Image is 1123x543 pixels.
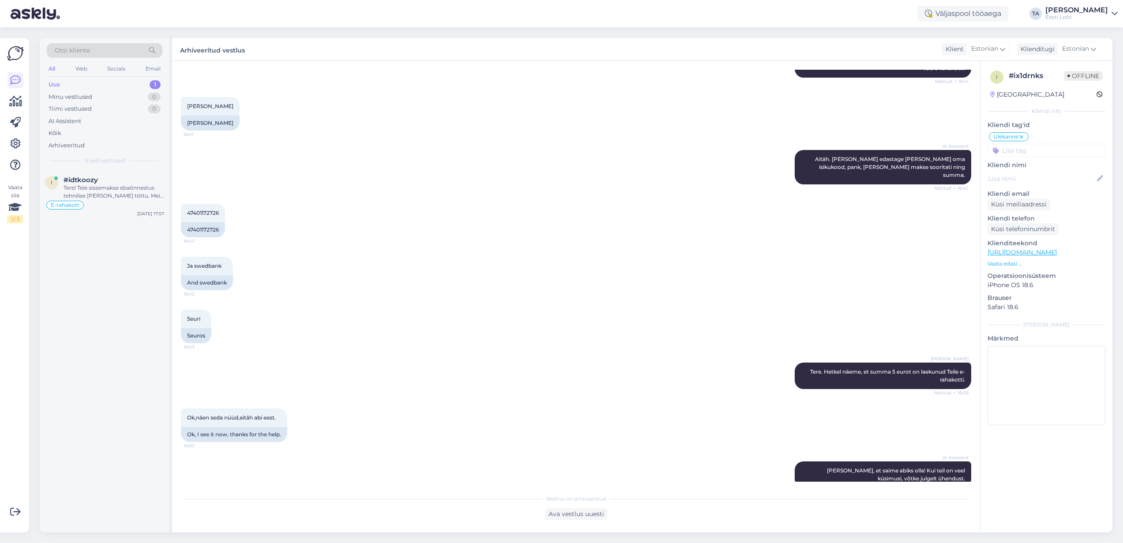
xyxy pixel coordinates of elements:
p: Brauser [988,293,1105,303]
span: i [996,74,998,80]
span: 16:42 [184,291,217,297]
div: Minu vestlused [49,93,92,101]
span: Nähtud ✓ 16:41 [935,78,969,85]
img: Askly Logo [7,45,24,62]
span: [PERSON_NAME], et saime abiks olla! Kui teil on veel küsimusi, võtke julgelt ühendust. [827,467,966,482]
p: Märkmed [988,334,1105,343]
p: Kliendi nimi [988,161,1105,170]
div: Tiimi vestlused [49,105,92,113]
p: iPhone OS 18.6 [988,281,1105,290]
div: [PERSON_NAME] [181,116,240,131]
div: 2 / 3 [7,215,23,223]
div: Vaata siia [7,183,23,223]
span: Aitäh. [PERSON_NAME] edastage [PERSON_NAME] oma isikukood, pank, [PERSON_NAME] makse sooritati ni... [815,156,966,178]
p: Klienditeekond [988,239,1105,248]
div: Ok, I see it now, thanks for the help. [181,427,287,442]
span: [PERSON_NAME] [187,103,233,109]
div: Klienditugi [1017,45,1055,54]
p: Kliendi email [988,189,1105,198]
span: Uued vestlused [84,157,125,165]
span: Nähtud ✓ 16:42 [934,185,969,191]
span: Nähtud ✓ 16:49 [934,389,969,396]
span: Ülekanne [993,134,1018,139]
span: i [51,179,53,186]
div: [PERSON_NAME] [988,321,1105,329]
div: Küsi telefoninumbrit [988,223,1059,235]
span: AI Assistent [935,454,969,461]
div: Email [144,63,162,75]
div: All [47,63,57,75]
span: Estonian [1062,44,1089,54]
span: 47401172726 [187,210,219,216]
div: [DATE] 17:57 [137,210,164,217]
div: Arhiveeritud [49,141,85,150]
span: 16:50 [184,442,217,449]
span: Tere. Hetkel näeme, et summa 5 eurot on laekunud Teile e-rahakotti. [810,368,965,383]
div: Kõik [49,129,61,138]
div: AI Assistent [49,117,81,126]
span: AI Assistent [935,143,969,150]
div: 0 [148,93,161,101]
label: Arhiveeritud vestlus [180,43,245,55]
span: 5euri [187,315,200,322]
span: Offline [1064,71,1103,81]
a: [URL][DOMAIN_NAME] [988,248,1057,256]
p: Vaata edasi ... [988,260,1105,268]
span: Vestlus on arhiveeritud [546,495,606,503]
div: Ava vestlus uuesti [545,508,608,520]
div: Tere! Teie sissemakse ebaõnnestus tehnilise [PERSON_NAME] tõttu. Meie finantsosakond kontrollib e... [64,184,164,200]
a: [PERSON_NAME]Eesti Loto [1045,7,1118,21]
span: 16:41 [184,131,217,138]
p: Kliendi telefon [988,214,1105,223]
div: And swedbank [181,275,233,290]
div: Uus [49,80,60,89]
span: Otsi kliente [55,46,90,55]
span: E-rahakott [51,202,79,208]
div: Kliendi info [988,107,1105,115]
div: 0 [148,105,161,113]
div: [PERSON_NAME] [1045,7,1108,14]
div: Küsi meiliaadressi [988,198,1050,210]
div: TA [1029,7,1042,20]
div: 1 [150,80,161,89]
span: Estonian [971,44,998,54]
span: 16:42 [184,238,217,244]
span: Ok,näen seda nüüd,aitäh abi eest. [187,414,276,421]
p: Kliendi tag'id [988,120,1105,130]
span: [PERSON_NAME] [931,356,969,362]
span: 16:43 [184,344,217,350]
input: Lisa tag [988,144,1105,157]
p: Operatsioonisüsteem [988,271,1105,281]
div: 47401172726 [181,222,225,237]
div: # ix1drnks [1009,71,1064,81]
div: Socials [105,63,127,75]
div: 5euros [181,328,211,343]
span: #idtkoozy [64,176,98,184]
div: Web [74,63,89,75]
input: Lisa nimi [988,174,1095,183]
div: Klient [942,45,964,54]
div: Väljaspool tööaega [918,6,1008,22]
p: Safari 18.6 [988,303,1105,312]
div: Eesti Loto [1045,14,1108,21]
span: Ja swedbank [187,262,222,269]
div: [GEOGRAPHIC_DATA] [990,90,1064,99]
